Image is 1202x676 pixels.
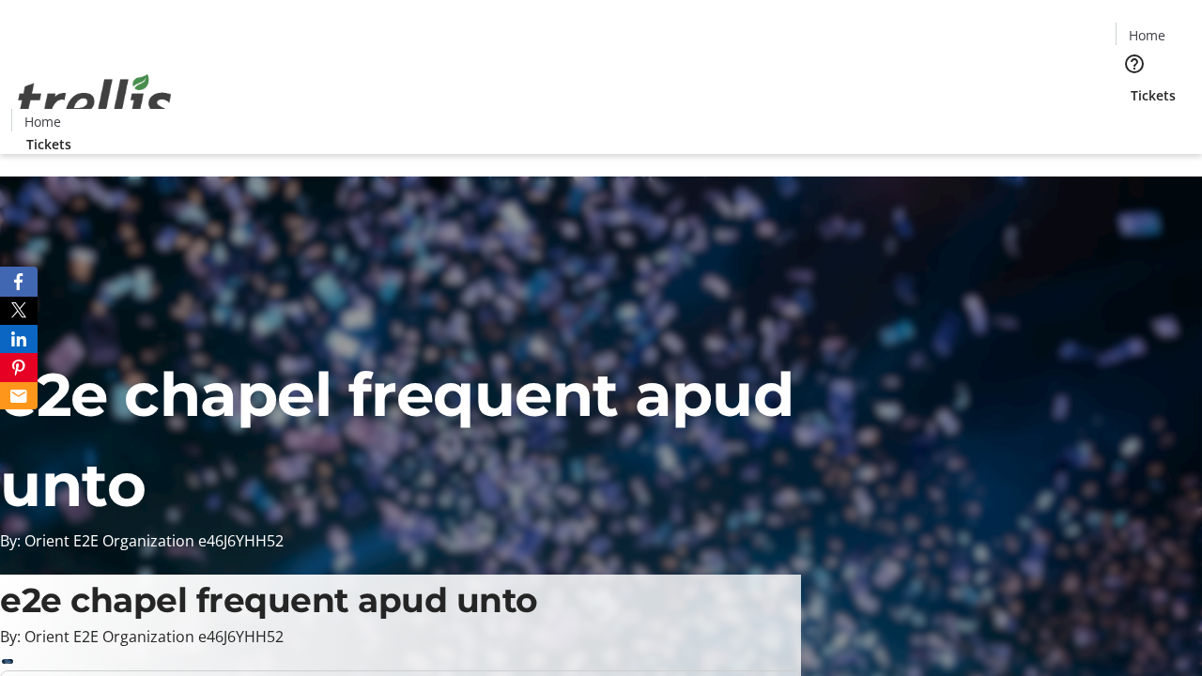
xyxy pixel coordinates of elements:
a: Home [12,112,72,131]
button: Help [1116,45,1153,83]
a: Tickets [11,134,86,154]
a: Home [1117,25,1177,45]
img: Orient E2E Organization e46J6YHH52's Logo [11,54,178,147]
span: Home [24,112,61,131]
span: Tickets [26,134,71,154]
span: Home [1129,25,1165,45]
a: Tickets [1116,85,1191,105]
span: Tickets [1131,85,1176,105]
button: Cart [1116,105,1153,143]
